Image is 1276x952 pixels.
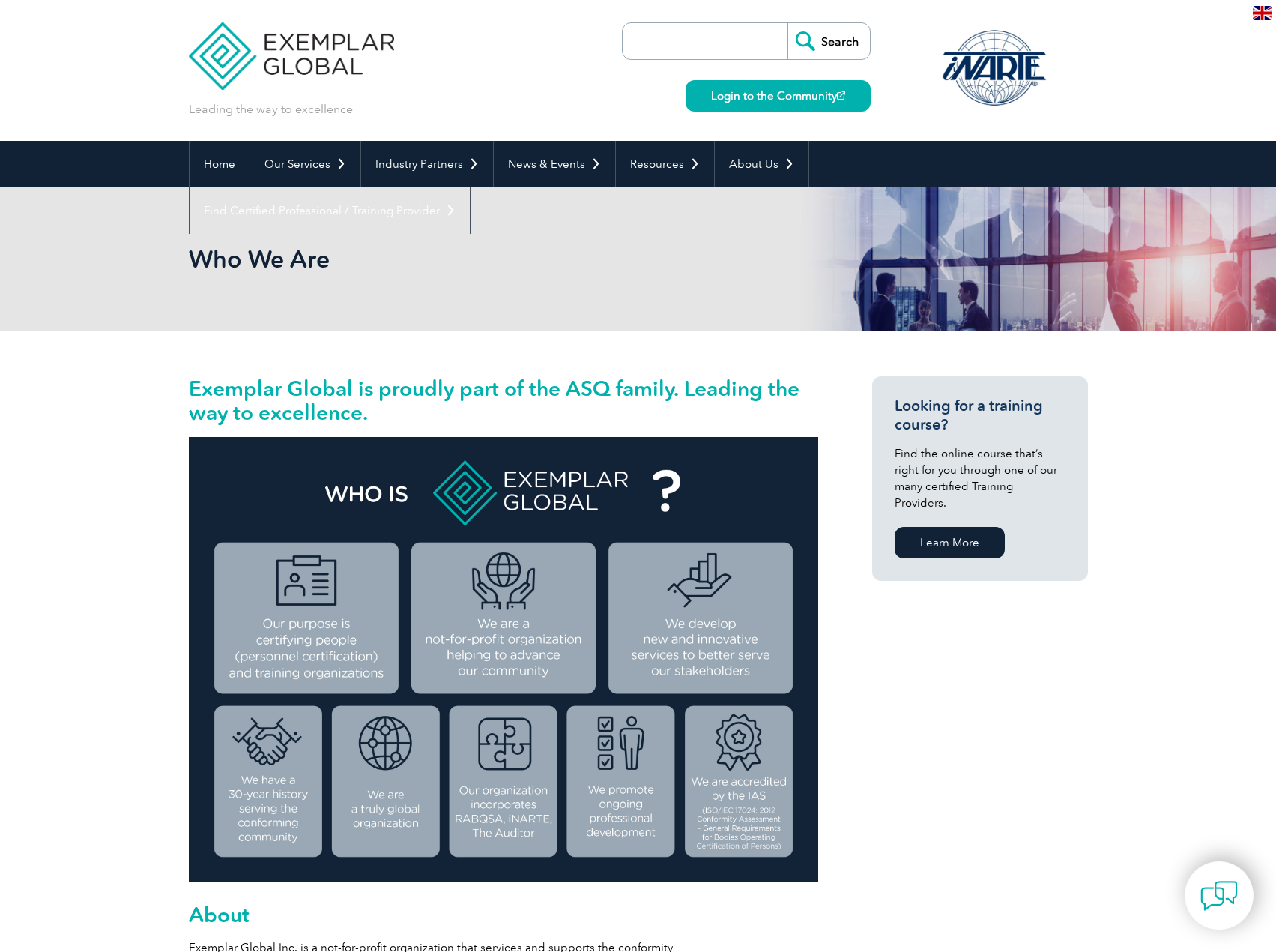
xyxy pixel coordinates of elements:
a: About Us [715,141,808,187]
p: Leading the way to excellence [189,101,353,118]
a: Our Services [250,141,360,187]
img: contact-chat.png [1200,877,1238,915]
h2: Who We Are [189,247,818,271]
input: Search [787,23,870,59]
h2: About [189,903,818,927]
a: Home [190,141,250,187]
a: Resources [616,141,714,187]
a: Learn More [895,527,1005,558]
a: Login to the Community [686,80,871,112]
a: News & Events [494,141,615,187]
img: en [1253,6,1272,20]
p: Find the online course that’s right for you through one of our many certified Training Providers. [895,445,1065,511]
h2: Exemplar Global is proudly part of the ASQ family. Leading the way to excellence. [189,376,818,424]
a: Industry Partners [361,141,493,187]
img: open_square.png [837,91,845,100]
h3: Looking for a training course? [895,397,1065,434]
a: Find Certified Professional / Training Provider [190,187,470,234]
